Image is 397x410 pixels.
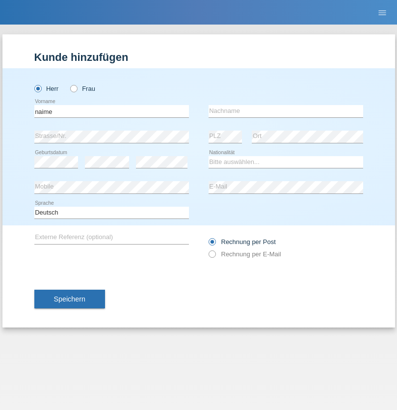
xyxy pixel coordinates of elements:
[34,290,105,308] button: Speichern
[209,238,215,250] input: Rechnung per Post
[70,85,95,92] label: Frau
[54,295,85,303] span: Speichern
[209,250,215,263] input: Rechnung per E-Mail
[34,85,59,92] label: Herr
[372,9,392,15] a: menu
[377,8,387,18] i: menu
[209,238,276,246] label: Rechnung per Post
[70,85,77,91] input: Frau
[209,250,281,258] label: Rechnung per E-Mail
[34,51,363,63] h1: Kunde hinzufügen
[34,85,41,91] input: Herr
